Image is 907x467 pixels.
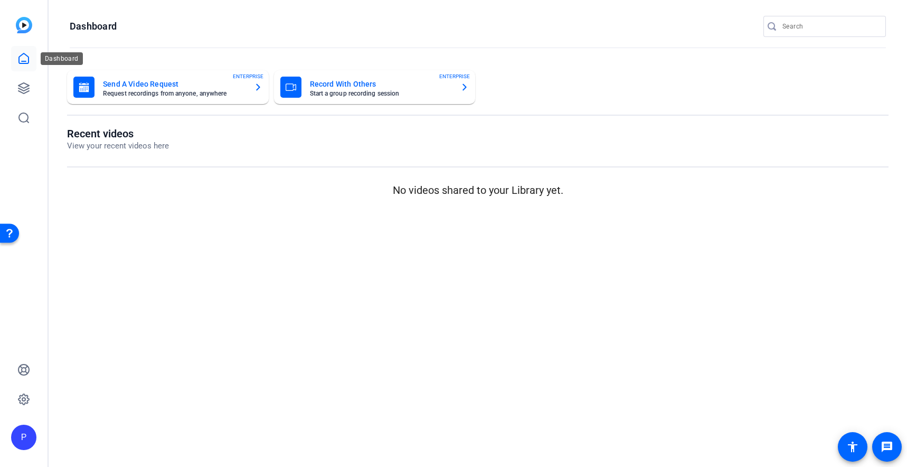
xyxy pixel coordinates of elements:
[67,127,169,140] h1: Recent videos
[782,20,877,33] input: Search
[67,182,889,198] p: No videos shared to your Library yet.
[16,17,32,33] img: blue-gradient.svg
[439,72,470,80] span: ENTERPRISE
[310,90,452,97] mat-card-subtitle: Start a group recording session
[11,425,36,450] div: P
[310,78,452,90] mat-card-title: Record With Others
[103,78,245,90] mat-card-title: Send A Video Request
[67,70,269,104] button: Send A Video RequestRequest recordings from anyone, anywhereENTERPRISE
[67,140,169,152] p: View your recent videos here
[70,20,117,33] h1: Dashboard
[846,441,859,453] mat-icon: accessibility
[103,90,245,97] mat-card-subtitle: Request recordings from anyone, anywhere
[41,52,83,65] div: Dashboard
[233,72,263,80] span: ENTERPRISE
[881,441,893,453] mat-icon: message
[274,70,476,104] button: Record With OthersStart a group recording sessionENTERPRISE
